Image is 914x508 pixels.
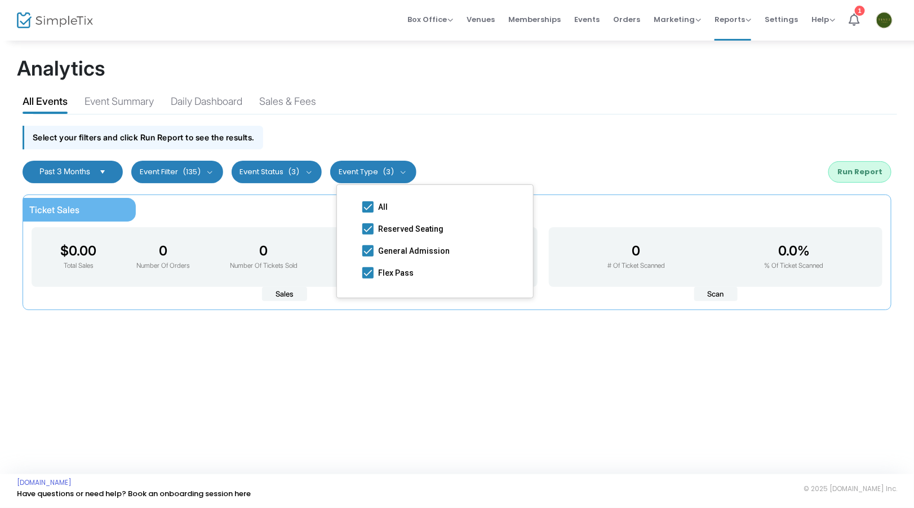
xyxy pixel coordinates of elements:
div: All Events [23,94,68,113]
h1: Analytics [17,56,897,81]
span: © 2025 [DOMAIN_NAME] Inc. [804,484,897,493]
span: Sales [262,287,307,302]
span: Past 3 Months [39,166,90,176]
h3: 0 [136,243,190,259]
div: Select your filters and click Run Report to see the results. [23,126,263,149]
p: Number Of Orders [136,261,190,271]
span: Reserved Seating [378,222,519,236]
span: Flex Pass [378,266,519,280]
span: (135) [183,167,201,176]
span: Orders [613,5,640,34]
span: General Admission [378,244,519,258]
p: # Of Ticket Scanned [607,261,665,271]
span: Settings [765,5,798,34]
button: Event Type(3) [330,161,416,183]
span: (3) [289,167,300,176]
span: Venues [467,5,495,34]
p: Total Sales [60,261,96,271]
span: Ticket Sales [29,204,79,215]
span: All [378,200,519,214]
button: Select [95,167,110,176]
button: Event Status(3) [232,161,322,183]
button: Run Report [828,161,891,183]
h3: 0 [607,243,665,259]
h3: 0.0% [765,243,824,259]
h3: $0.00 [60,243,96,259]
button: Event Filter(135) [131,161,223,183]
div: Event Summary [85,94,154,113]
p: Number Of Tickets Sold [230,261,298,271]
a: Have questions or need help? Book an onboarding session here [17,488,251,499]
div: Sales & Fees [259,94,316,113]
span: Marketing [654,14,701,25]
a: [DOMAIN_NAME] [17,478,72,487]
span: Help [811,14,835,25]
span: Scan [694,287,738,302]
div: Daily Dashboard [171,94,242,113]
span: Events [574,5,600,34]
span: Memberships [508,5,561,34]
div: 1 [855,6,865,16]
span: Reports [715,14,751,25]
span: Box Office [407,14,453,25]
span: (3) [383,167,394,176]
p: % Of Ticket Scanned [765,261,824,271]
h3: 0 [230,243,298,259]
